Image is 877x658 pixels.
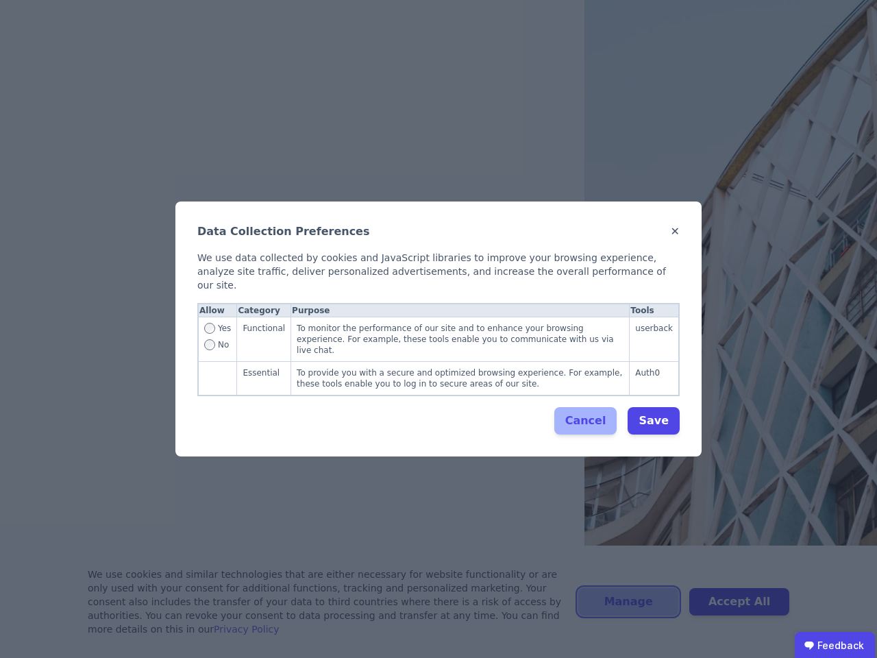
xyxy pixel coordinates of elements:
[237,362,291,395] td: Essential
[630,304,679,317] th: Tools
[628,407,680,435] button: Save
[197,223,370,240] h2: Data Collection Preferences
[218,323,231,339] span: Yes
[237,304,291,317] th: Category
[671,223,680,240] button: ✕
[291,317,630,362] td: To monitor the performance of our site and to enhance your browsing experience. For example, thes...
[237,317,291,362] td: Functional
[197,251,680,292] div: We use data collected by cookies and JavaScript libraries to improve your browsing experience, an...
[204,323,215,334] input: Allow Functional tracking
[218,339,229,350] span: No
[554,407,617,435] button: Cancel
[630,317,679,362] td: userback
[630,362,679,395] td: Auth0
[291,362,630,395] td: To provide you with a secure and optimized browsing experience. For example, these tools enable y...
[204,339,215,350] input: Disallow Functional tracking
[199,304,237,317] th: Allow
[291,304,630,317] th: Purpose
